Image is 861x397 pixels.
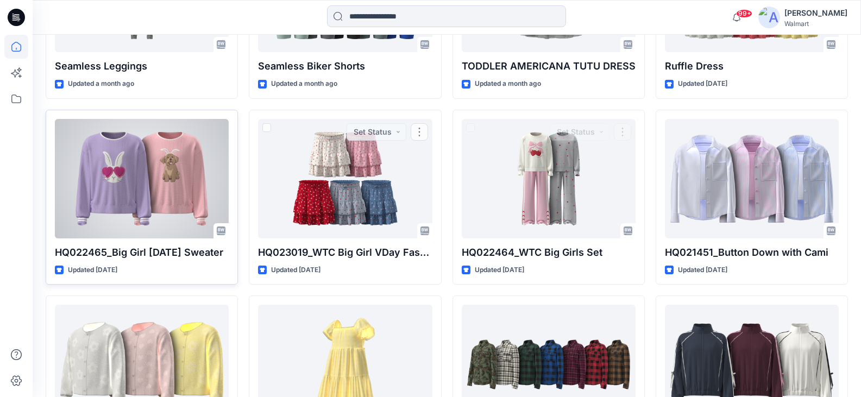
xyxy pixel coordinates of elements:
[55,119,229,238] a: HQ022465_Big Girl Easter Sweater
[258,119,432,238] a: HQ023019_WTC Big Girl VDay Fashion Bottom
[758,7,780,28] img: avatar
[475,264,524,276] p: Updated [DATE]
[68,264,117,276] p: Updated [DATE]
[475,78,541,90] p: Updated a month ago
[665,119,839,238] a: HQ021451_Button Down with Cami
[55,59,229,74] p: Seamless Leggings
[665,59,839,74] p: Ruffle Dress
[271,78,337,90] p: Updated a month ago
[462,245,636,260] p: HQ022464_WTC Big Girls Set
[271,264,320,276] p: Updated [DATE]
[665,245,839,260] p: HQ021451_Button Down with Cami
[55,245,229,260] p: HQ022465_Big Girl [DATE] Sweater
[258,245,432,260] p: HQ023019_WTC Big Girl VDay Fashion Bottom
[784,20,847,28] div: Walmart
[678,264,727,276] p: Updated [DATE]
[462,119,636,238] a: HQ022464_WTC Big Girls Set
[784,7,847,20] div: [PERSON_NAME]
[68,78,134,90] p: Updated a month ago
[736,9,752,18] span: 99+
[678,78,727,90] p: Updated [DATE]
[258,59,432,74] p: Seamless Biker Shorts
[462,59,636,74] p: TODDLER AMERICANA TUTU DRESS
